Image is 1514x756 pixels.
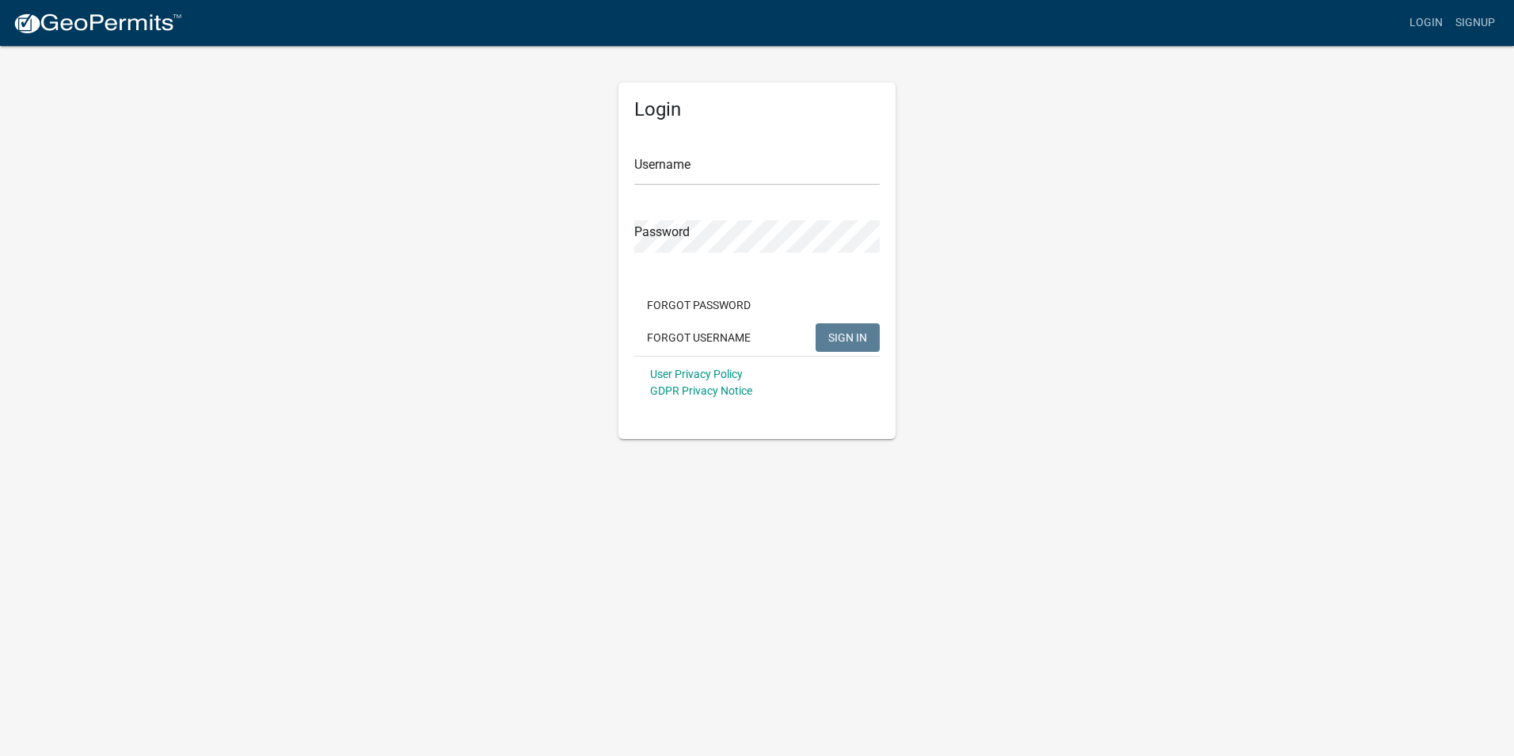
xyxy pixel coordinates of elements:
button: Forgot Username [634,323,763,352]
span: SIGN IN [828,330,867,343]
button: Forgot Password [634,291,763,319]
a: User Privacy Policy [650,368,743,380]
button: SIGN IN [816,323,880,352]
a: GDPR Privacy Notice [650,384,752,397]
a: Login [1403,8,1449,38]
a: Signup [1449,8,1501,38]
h5: Login [634,98,880,121]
